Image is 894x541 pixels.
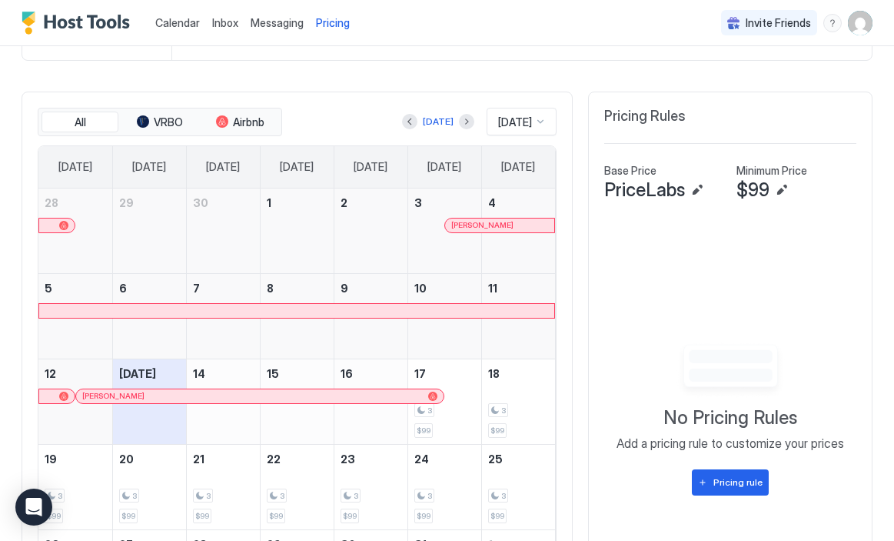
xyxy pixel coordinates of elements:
a: October 12, 2025 [38,359,112,388]
span: 10 [414,282,427,295]
span: Inbox [212,16,238,29]
a: October 22, 2025 [261,445,334,473]
span: 23 [341,453,355,466]
a: October 17, 2025 [408,359,481,388]
span: No Pricing Rules [663,406,797,429]
td: October 16, 2025 [334,359,407,444]
span: Calendar [155,16,200,29]
a: Saturday [486,146,550,188]
span: $99 [343,511,357,521]
td: September 28, 2025 [38,189,112,274]
span: $99 [121,511,135,521]
span: 3 [206,491,211,501]
span: [DATE] [132,160,166,174]
span: $99 [417,426,430,436]
span: 4 [488,196,496,209]
span: 3 [58,491,62,501]
td: October 4, 2025 [481,189,555,274]
a: October 13, 2025 [113,359,186,388]
span: 17 [414,367,426,380]
span: 3 [280,491,284,501]
span: 3 [501,406,506,416]
td: October 21, 2025 [186,444,260,529]
a: October 11, 2025 [482,274,556,302]
td: October 9, 2025 [334,273,407,359]
td: October 13, 2025 [112,359,186,444]
td: October 1, 2025 [260,189,334,274]
td: October 7, 2025 [186,273,260,359]
span: 29 [119,196,134,209]
span: [DATE] [206,160,240,174]
a: September 29, 2025 [113,189,186,217]
a: October 18, 2025 [482,359,556,388]
button: [DATE] [420,112,456,131]
span: Add a pricing rule to customize your prices [616,436,844,451]
div: menu [823,14,842,32]
span: [DATE] [354,160,387,174]
td: October 15, 2025 [260,359,334,444]
span: [DATE] [58,160,92,174]
span: All [75,115,86,129]
td: October 14, 2025 [186,359,260,444]
button: Next month [459,114,474,129]
td: October 25, 2025 [481,444,555,529]
a: October 15, 2025 [261,359,334,388]
span: 21 [193,453,204,466]
span: $99 [736,179,769,202]
span: $99 [47,511,61,521]
a: October 20, 2025 [113,445,186,473]
a: Host Tools Logo [22,12,137,35]
span: Pricing [316,16,350,30]
a: October 1, 2025 [261,189,334,217]
a: October 2, 2025 [334,189,407,217]
span: 3 [427,406,432,416]
td: October 19, 2025 [38,444,112,529]
span: VRBO [154,115,183,129]
div: User profile [848,11,872,35]
div: [PERSON_NAME] [451,220,548,230]
span: 28 [45,196,58,209]
span: 15 [267,367,279,380]
span: 24 [414,453,429,466]
td: October 23, 2025 [334,444,407,529]
a: Wednesday [264,146,329,188]
span: Pricing Rules [604,108,686,125]
span: 25 [488,453,503,466]
a: October 8, 2025 [261,274,334,302]
span: $99 [269,511,283,521]
span: [DATE] [498,115,532,129]
a: October 21, 2025 [187,445,260,473]
a: October 4, 2025 [482,189,556,217]
button: Edit [688,181,706,199]
a: October 14, 2025 [187,359,260,388]
span: 16 [341,367,353,380]
span: 14 [193,367,205,380]
td: October 22, 2025 [260,444,334,529]
div: Open Intercom Messenger [15,489,52,526]
div: Empty image [664,340,797,400]
td: October 12, 2025 [38,359,112,444]
span: [PERSON_NAME] [451,220,513,230]
span: $99 [417,511,430,521]
button: Previous month [402,114,417,129]
button: Airbnb [201,112,278,133]
span: 11 [488,282,497,295]
div: Pricing rule [713,476,763,489]
span: [DATE] [119,367,156,380]
span: 3 [501,491,506,501]
a: Inbox [212,15,238,31]
button: Edit [773,181,791,199]
a: October 19, 2025 [38,445,112,473]
span: PriceLabs [604,179,685,202]
span: $99 [490,426,504,436]
a: October 23, 2025 [334,445,407,473]
span: 6 [119,282,127,295]
a: Monday [117,146,181,188]
td: October 24, 2025 [407,444,481,529]
span: 12 [45,367,56,380]
a: October 10, 2025 [408,274,481,302]
span: 3 [414,196,422,209]
a: October 6, 2025 [113,274,186,302]
div: tab-group [38,108,282,137]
